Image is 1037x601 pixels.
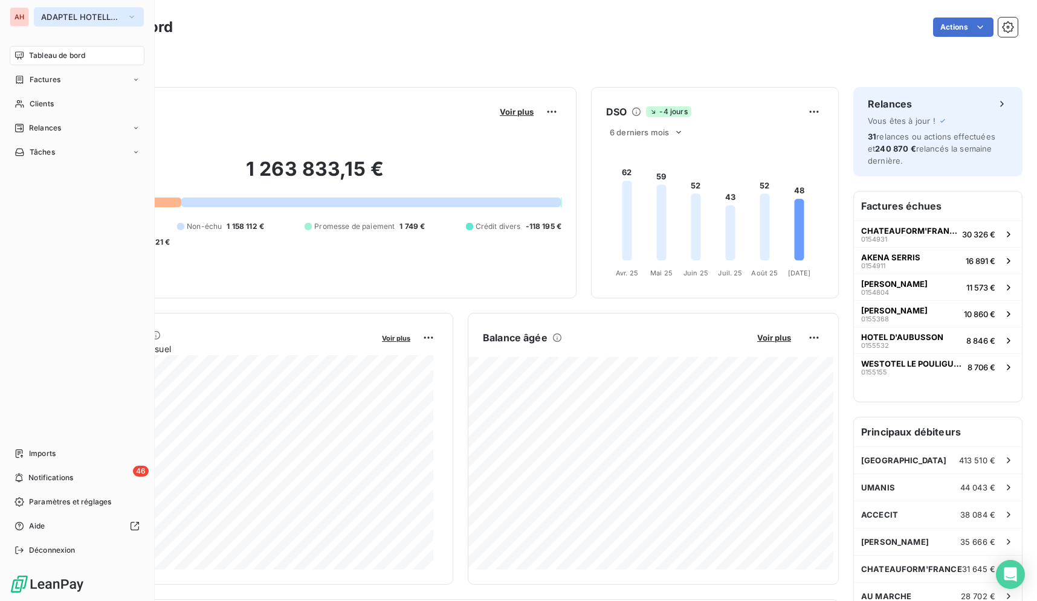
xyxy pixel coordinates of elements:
span: Paramètres et réglages [29,497,111,507]
span: Chiffre d'affaires mensuel [68,342,373,355]
span: HOTEL D'AUBUSSON [861,332,943,342]
span: WESTOTEL LE POULIGUEN [861,359,963,368]
span: Non-échu [187,221,222,232]
span: 30 326 € [962,230,995,239]
tspan: Juil. 25 [718,269,742,277]
span: -4 jours [646,106,691,117]
span: Voir plus [500,107,534,117]
span: UMANIS [861,483,895,492]
span: Vous êtes à jour ! [868,116,935,126]
div: Open Intercom Messenger [996,560,1025,589]
tspan: Août 25 [751,269,778,277]
span: -21 € [152,237,170,248]
span: ACCECIT [861,510,898,519]
span: Factures [30,74,60,85]
span: 38 084 € [960,510,995,519]
span: 0155532 [861,342,889,349]
span: -118 195 € [526,221,562,232]
span: [PERSON_NAME] [861,537,929,547]
span: Promesse de paiement [314,221,395,232]
button: WESTOTEL LE POULIGUEN01551558 706 € [854,353,1022,380]
span: [PERSON_NAME] [861,306,928,315]
tspan: [DATE] [788,269,811,277]
span: Clients [30,98,54,109]
a: Aide [10,516,144,536]
span: 0154931 [861,236,887,243]
span: 413 510 € [959,455,995,465]
button: CHATEAUFORM'FRANCE015493130 326 € [854,220,1022,247]
div: AH [10,7,29,27]
span: Notifications [28,472,73,483]
span: CHATEAUFORM'FRANCE [861,226,957,236]
span: 11 573 € [966,283,995,292]
button: [PERSON_NAME]015480411 573 € [854,274,1022,300]
span: 6 derniers mois [610,127,669,137]
button: HOTEL D'AUBUSSON01555328 846 € [854,327,1022,353]
span: 35 666 € [960,537,995,547]
span: 0155368 [861,315,889,323]
span: [PERSON_NAME] [861,279,928,289]
span: Relances [29,123,61,133]
button: AKENA SERRIS015491116 891 € [854,247,1022,274]
span: [GEOGRAPHIC_DATA] [861,455,947,465]
span: 8 846 € [966,336,995,345]
span: 16 891 € [966,256,995,266]
span: 31 [868,132,876,141]
button: Voir plus [378,332,414,343]
h6: DSO [606,104,627,119]
span: 0154804 [861,289,889,296]
span: Tableau de bord [29,50,85,61]
span: 1 158 112 € [227,221,264,232]
span: 46 [133,466,149,477]
span: Aide [29,521,45,532]
h6: Principaux débiteurs [854,417,1022,446]
span: Imports [29,448,56,459]
span: Déconnexion [29,545,76,556]
span: Crédit divers [476,221,521,232]
tspan: Avr. 25 [616,269,638,277]
h6: Balance âgée [483,330,548,345]
tspan: Mai 25 [650,269,673,277]
button: Actions [933,18,993,37]
span: CHATEAUFORM'FRANCE [861,564,962,574]
span: AU MARCHE [861,591,911,601]
span: 0154911 [861,262,885,269]
tspan: Juin 25 [683,269,708,277]
button: Voir plus [496,106,537,117]
span: 44 043 € [960,483,995,492]
span: AKENA SERRIS [861,252,920,262]
span: relances ou actions effectuées et relancés la semaine dernière. [868,132,995,166]
span: Voir plus [757,333,791,342]
span: 240 870 € [875,144,916,153]
h6: Relances [868,97,912,111]
h6: Factures échues [854,191,1022,220]
img: Logo LeanPay [10,574,85,594]
span: 28 702 € [961,591,995,601]
button: Voir plus [754,332,795,343]
span: 10 860 € [964,309,995,319]
span: 31 645 € [962,564,995,574]
span: Tâches [30,147,55,158]
h2: 1 263 833,15 € [68,157,561,193]
span: 0155155 [861,368,887,376]
span: 8 706 € [968,362,995,372]
span: ADAPTEL HOTELLERIE [41,12,122,22]
button: [PERSON_NAME]015536810 860 € [854,300,1022,327]
span: Voir plus [382,334,410,342]
span: 1 749 € [399,221,425,232]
